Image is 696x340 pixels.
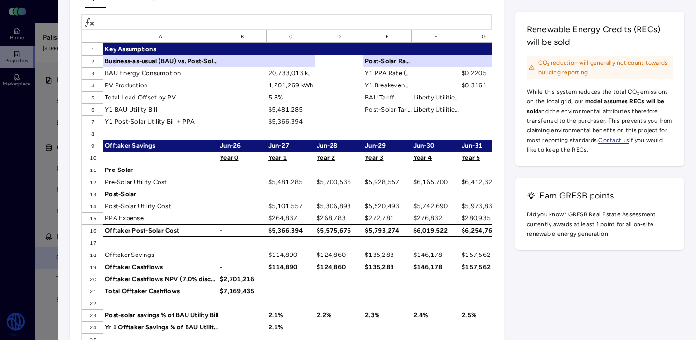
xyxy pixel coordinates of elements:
div: D [315,30,363,43]
div: 23 [82,309,103,321]
div: 6 [82,103,103,115]
div: Business-as-usual (BAU) vs. Post-Solar [103,55,218,67]
div: $6,165,700 [412,176,460,188]
div: Post-Solar Tariff [363,103,412,115]
div: $114,890 [267,261,315,273]
div: A [103,30,218,43]
div: $6,412,328 [460,176,508,188]
div: 14 [82,200,103,212]
div: Y1 Breakeven PPA Rate ($/kWh) [363,79,412,91]
div: 21 [82,285,103,297]
div: - [218,224,267,237]
div: $124,860 [315,261,363,273]
div: 2.1% [267,309,315,321]
div: 22 [82,297,103,309]
div: $268,783 [315,212,363,224]
span: While this system reduces the total CO₂ emissions on the local grid, our and the environmental at... [527,87,673,155]
div: Jun-29 [363,140,412,152]
div: Offtaker Cashflows NPV (7.0% discount rate) [103,273,218,285]
div: Total Offtaker Cashflows [103,285,218,297]
div: - [218,261,267,273]
div: $5,481,285 [267,103,315,115]
div: 2.2% [315,309,363,321]
h3: Renewable Energy Credits (RECs) will be sold [527,23,673,48]
div: $135,283 [363,261,412,273]
span: CO₂ reduction will generally not count towards building reporting [538,58,671,77]
div: C [267,30,315,43]
div: Jun-28 [315,140,363,152]
div: B [218,30,267,43]
div: Offtaker Savings [103,140,218,152]
div: 11 [82,164,103,176]
div: $5,306,893 [315,200,363,212]
div: E [363,30,412,43]
div: Jun-31 [460,140,508,152]
div: 15 [82,212,103,224]
div: PPA Expense [103,212,218,224]
div: $5,793,274 [363,224,412,237]
span: Did you know? GRESB Real Estate Assessment currently awards at least 1 point for all on-site rene... [527,210,673,239]
div: $0.2205 [460,67,508,79]
div: $276,832 [412,212,460,224]
div: 10 [82,152,103,164]
div: Offtaker Savings [103,249,218,261]
div: 16 [82,224,103,237]
div: $157,562 [460,249,508,261]
div: $146,178 [412,249,460,261]
div: 9 [82,140,103,152]
div: 19 [82,261,103,273]
span: model assumes RECs will be sold [527,98,664,114]
div: Year 3 [363,152,412,164]
div: Total Load Offset by PV [103,91,218,103]
div: Jun-27 [267,140,315,152]
div: Y1 Post-Solar Utility Bill + PPA [103,115,218,127]
div: Jun-26 [218,140,267,152]
div: $5,366,394 [267,115,315,127]
div: 17 [82,237,103,249]
div: $124,860 [315,249,363,261]
div: $6,019,522 [412,224,460,237]
div: $5,481,285 [267,176,315,188]
div: 20,733,013 kWh [267,67,315,79]
div: Year 5 [460,152,508,164]
div: 7 [82,115,103,127]
div: 3 [82,67,103,79]
div: $5,366,394 [267,224,315,237]
div: 12 [82,176,103,188]
div: 2.1% [267,321,315,333]
div: Year 1 [267,152,315,164]
div: 20 [82,273,103,285]
div: $272,781 [363,212,412,224]
div: $7,169,435 [218,285,267,297]
div: $157,562 [460,261,508,273]
div: Post-Solar [103,188,218,200]
div: 1 [82,43,103,55]
div: $6,254,765 [460,224,508,237]
div: Liberty Utilities (Calpeco Electric): A-3 [412,91,460,103]
div: $146,178 [412,261,460,273]
div: Pre-Solar [103,164,218,176]
div: Post-Solar Rates / Tariff [363,55,412,67]
div: 8 [82,127,103,140]
div: Post-solar savings % of BAU Utility Bill [103,309,218,321]
div: G [460,30,508,43]
div: 2.3% [363,309,412,321]
a: Contact us [598,137,629,144]
div: 2 [82,55,103,67]
div: 2.4% [412,309,460,321]
div: BAU Energy Consumption [103,67,218,79]
div: 2.5% [460,309,508,321]
div: 5.8% [267,91,315,103]
div: $280,935 [460,212,508,224]
div: PV Production [103,79,218,91]
div: $2,701,216 [218,273,267,285]
div: 5 [82,91,103,103]
div: $114,890 [267,249,315,261]
div: - [218,249,267,261]
div: BAU Tariff [363,91,412,103]
div: $5,101,557 [267,200,315,212]
div: $0.3161 [460,79,508,91]
div: $5,928,557 [363,176,412,188]
div: Post-Solar Utility Cost [103,200,218,212]
div: Y1 PPA Rate ($/kWh) [363,67,412,79]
